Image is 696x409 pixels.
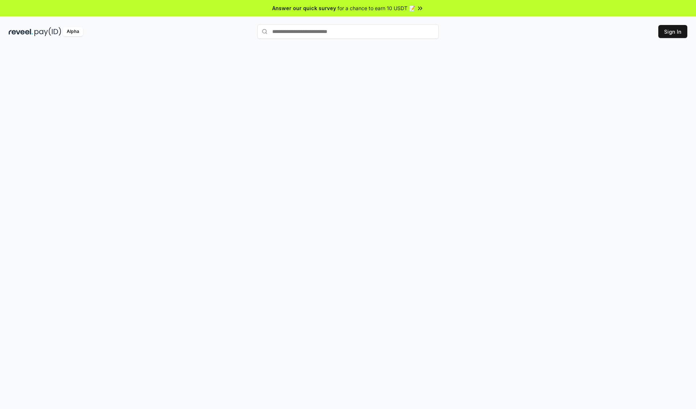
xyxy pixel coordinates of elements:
img: pay_id [34,27,61,36]
img: reveel_dark [9,27,33,36]
button: Sign In [658,25,687,38]
span: for a chance to earn 10 USDT 📝 [337,4,415,12]
span: Answer our quick survey [272,4,336,12]
div: Alpha [63,27,83,36]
